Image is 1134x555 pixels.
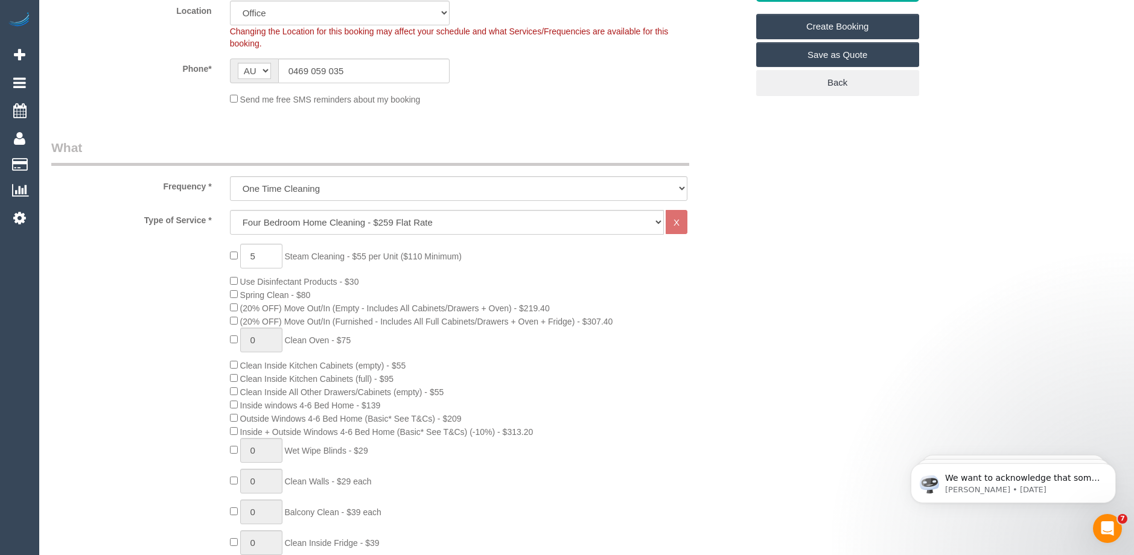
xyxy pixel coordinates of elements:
span: Balcony Clean - $39 each [284,507,381,517]
input: Phone* [278,59,450,83]
span: Clean Inside Kitchen Cabinets (full) - $95 [240,374,393,384]
span: Send me free SMS reminders about my booking [240,95,421,104]
a: Back [756,70,919,95]
span: Outside Windows 4-6 Bed Home (Basic* See T&Cs) - $209 [240,414,462,423]
a: Save as Quote [756,42,919,68]
span: We want to acknowledge that some users may be experiencing lag or slower performance in our softw... [53,35,208,200]
span: Inside windows 4-6 Bed Home - $139 [240,401,381,410]
span: Clean Oven - $75 [284,335,351,345]
label: Phone* [42,59,221,75]
span: Clean Walls - $29 each [284,477,371,486]
legend: What [51,139,689,166]
span: Changing the Location for this booking may affect your schedule and what Services/Frequencies are... [230,27,669,48]
span: Wet Wipe Blinds - $29 [284,446,368,455]
label: Location [42,1,221,17]
iframe: Intercom live chat [1093,514,1122,543]
a: Create Booking [756,14,919,39]
iframe: Intercom notifications message [893,438,1134,522]
span: Spring Clean - $80 [240,290,311,300]
p: Message from Ellie, sent 2w ago [53,46,208,57]
span: Clean Inside All Other Drawers/Cabinets (empty) - $55 [240,387,444,397]
span: Use Disinfectant Products - $30 [240,277,359,287]
img: Automaid Logo [7,12,31,29]
label: Type of Service * [42,210,221,226]
span: Inside + Outside Windows 4-6 Bed Home (Basic* See T&Cs) (-10%) - $313.20 [240,427,534,437]
label: Frequency * [42,176,221,192]
span: Clean Inside Fridge - $39 [284,538,379,548]
span: 7 [1118,514,1127,524]
span: (20% OFF) Move Out/In (Furnished - Includes All Full Cabinets/Drawers + Oven + Fridge) - $307.40 [240,317,613,326]
span: Steam Cleaning - $55 per Unit ($110 Minimum) [284,252,461,261]
span: Clean Inside Kitchen Cabinets (empty) - $55 [240,361,406,370]
span: (20% OFF) Move Out/In (Empty - Includes All Cabinets/Drawers + Oven) - $219.40 [240,303,550,313]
